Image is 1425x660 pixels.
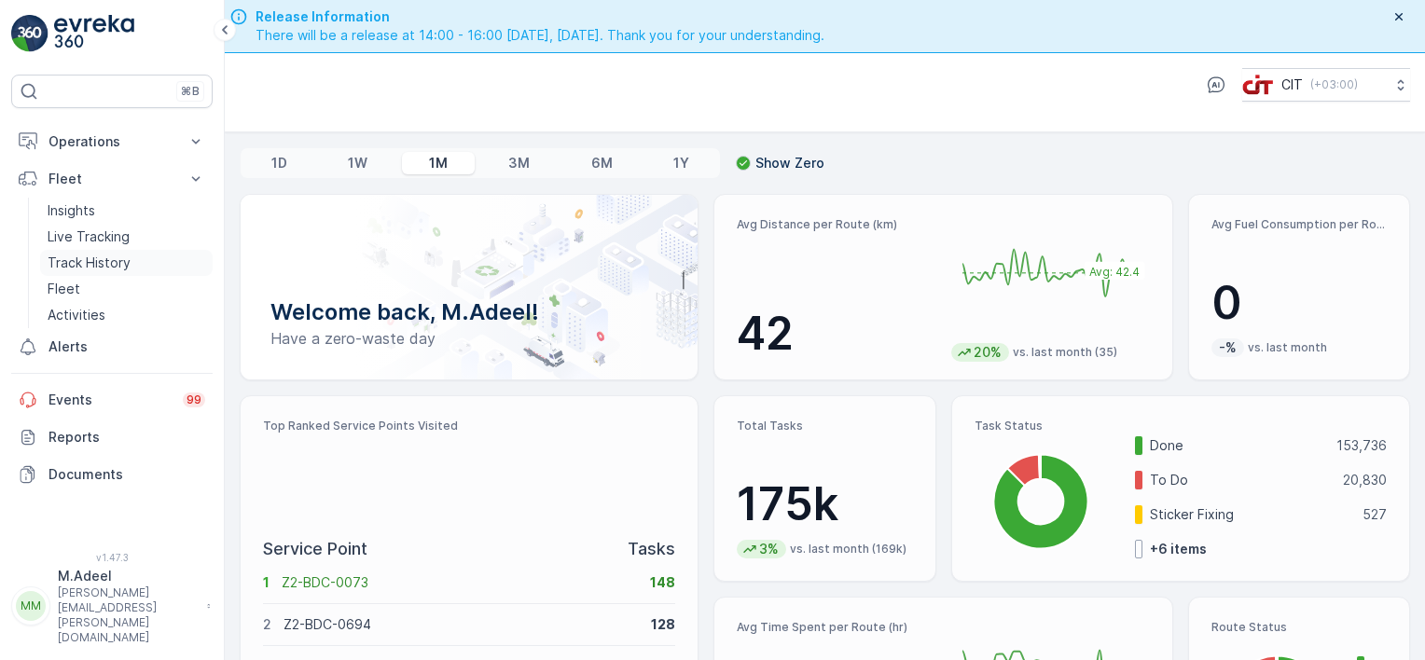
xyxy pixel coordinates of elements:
[11,328,213,365] a: Alerts
[256,7,824,26] span: Release Information
[284,615,639,634] p: Z2-BDC-0694
[650,573,675,592] p: 148
[16,591,46,621] div: MM
[11,456,213,493] a: Documents
[1211,275,1387,331] p: 0
[348,154,367,172] p: 1W
[737,620,935,635] p: Avg Time Spent per Route (hr)
[790,542,906,557] p: vs. last month (169k)
[48,465,205,484] p: Documents
[270,327,668,350] p: Have a zero-waste day
[1150,436,1324,455] p: Done
[11,419,213,456] a: Reports
[737,419,912,433] p: Total Tasks
[263,573,270,592] p: 1
[187,392,201,407] p: 99
[270,297,668,327] p: Welcome back, M.Adeel!
[1242,75,1274,95] img: cit-logo_pOk6rL0.png
[263,419,675,433] p: Top Ranked Service Points Visited
[48,227,130,246] p: Live Tracking
[11,160,213,198] button: Fleet
[282,573,638,592] p: Z2-BDC-0073
[40,198,213,224] a: Insights
[1150,540,1207,558] p: + 6 items
[48,254,131,272] p: Track History
[48,170,175,188] p: Fleet
[40,250,213,276] a: Track History
[54,15,134,52] img: logo_light-DOdMpM7g.png
[48,337,205,356] p: Alerts
[972,343,1003,362] p: 20%
[48,280,80,298] p: Fleet
[1150,505,1350,524] p: Sticker Fixing
[1336,436,1387,455] p: 153,736
[1211,620,1387,635] p: Route Status
[508,154,530,172] p: 3M
[1343,471,1387,489] p: 20,830
[11,123,213,160] button: Operations
[1150,471,1331,489] p: To Do
[1281,76,1303,94] p: CIT
[651,615,675,634] p: 128
[58,567,198,585] p: M.Adeel
[11,567,213,645] button: MMM.Adeel[PERSON_NAME][EMAIL_ADDRESS][PERSON_NAME][DOMAIN_NAME]
[1363,505,1387,524] p: 527
[755,154,824,172] p: Show Zero
[1242,68,1410,102] button: CIT(+03:00)
[48,132,175,151] p: Operations
[48,201,95,220] p: Insights
[1217,338,1238,357] p: -%
[256,26,824,45] span: There will be a release at 14:00 - 16:00 [DATE], [DATE]. Thank you for your understanding.
[58,585,198,645] p: [PERSON_NAME][EMAIL_ADDRESS][PERSON_NAME][DOMAIN_NAME]
[48,428,205,447] p: Reports
[11,381,213,419] a: Events99
[263,536,367,562] p: Service Point
[1310,77,1358,92] p: ( +03:00 )
[48,391,172,409] p: Events
[40,224,213,250] a: Live Tracking
[40,302,213,328] a: Activities
[1248,340,1327,355] p: vs. last month
[757,540,781,558] p: 3%
[673,154,689,172] p: 1Y
[271,154,287,172] p: 1D
[11,552,213,563] span: v 1.47.3
[263,615,271,634] p: 2
[737,476,912,532] p: 175k
[1211,217,1387,232] p: Avg Fuel Consumption per Route (lt)
[1013,345,1117,360] p: vs. last month (35)
[628,536,675,562] p: Tasks
[429,154,448,172] p: 1M
[181,84,200,99] p: ⌘B
[975,419,1387,433] p: Task Status
[40,276,213,302] a: Fleet
[591,154,613,172] p: 6M
[737,217,935,232] p: Avg Distance per Route (km)
[11,15,48,52] img: logo
[737,306,935,362] p: 42
[48,306,105,324] p: Activities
